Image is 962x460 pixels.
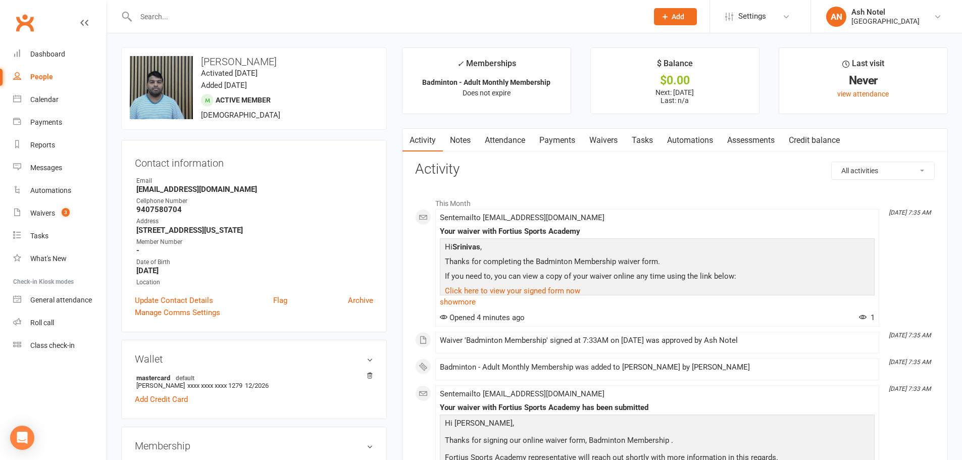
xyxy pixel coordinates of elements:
[440,403,875,412] div: Your waiver with Fortius Sports Academy has been submitted
[851,17,920,26] div: [GEOGRAPHIC_DATA]
[30,164,62,172] div: Messages
[245,382,269,389] span: 12/2026
[452,242,480,251] strong: Srinivas
[13,88,107,111] a: Calendar
[440,213,604,222] span: Sent email to [EMAIL_ADDRESS][DOMAIN_NAME]
[30,50,65,58] div: Dashboard
[136,217,373,226] div: Address
[600,88,750,105] p: Next: [DATE] Last: n/a
[201,111,280,120] span: [DEMOGRAPHIC_DATA]
[13,111,107,134] a: Payments
[532,129,582,152] a: Payments
[440,227,875,236] div: Your waiver with Fortius Sports Academy
[13,43,107,66] a: Dashboard
[13,289,107,312] a: General attendance kiosk mode
[201,69,258,78] time: Activated [DATE]
[135,353,373,365] h3: Wallet
[440,363,875,372] div: Badminton - Adult Monthly Membership was added to [PERSON_NAME] by [PERSON_NAME]
[13,334,107,357] a: Class kiosk mode
[600,75,750,86] div: $0.00
[442,434,872,449] p: Thanks for signing our online waiver form, Badminton Membership .
[13,66,107,88] a: People
[457,57,516,76] div: Memberships
[782,129,847,152] a: Credit balance
[889,385,931,392] i: [DATE] 7:33 AM
[348,294,373,306] a: Archive
[654,8,697,25] button: Add
[445,286,580,295] a: Click here to view your signed form now
[12,10,37,35] a: Clubworx
[440,295,875,309] a: show more
[13,202,107,225] a: Waivers 3
[720,129,782,152] a: Assessments
[672,13,684,21] span: Add
[30,95,59,104] div: Calendar
[457,59,464,69] i: ✓
[173,374,197,382] span: default
[442,270,872,285] p: If you need to, you can view a copy of your waiver online any time using the link below:
[187,382,242,389] span: xxxx xxxx xxxx 1279
[135,372,373,391] li: [PERSON_NAME]
[201,81,247,90] time: Added [DATE]
[30,118,62,126] div: Payments
[13,247,107,270] a: What's New
[136,246,373,255] strong: -
[13,179,107,202] a: Automations
[30,209,55,217] div: Waivers
[135,294,213,306] a: Update Contact Details
[273,294,287,306] a: Flag
[625,129,660,152] a: Tasks
[440,313,525,322] span: Opened 4 minutes ago
[135,393,188,405] a: Add Credit Card
[136,176,373,186] div: Email
[30,73,53,81] div: People
[216,96,271,104] span: Active member
[136,374,368,382] strong: mastercard
[442,241,872,255] p: Hi ,
[443,129,478,152] a: Notes
[130,56,193,119] img: image1754998751.png
[402,129,443,152] a: Activity
[415,193,935,209] li: This Month
[657,57,693,75] div: $ Balance
[136,185,373,194] strong: [EMAIL_ADDRESS][DOMAIN_NAME]
[826,7,846,27] div: AN
[738,5,766,28] span: Settings
[30,319,54,327] div: Roll call
[135,440,373,451] h3: Membership
[133,10,641,24] input: Search...
[30,254,67,263] div: What's New
[440,336,875,345] div: Waiver 'Badminton Membership' signed at 7:33AM on [DATE] was approved by Ash Notel
[442,255,872,270] p: Thanks for completing the Badminton Membership waiver form.
[889,209,931,216] i: [DATE] 7:35 AM
[478,129,532,152] a: Attendance
[136,278,373,287] div: Location
[415,162,935,177] h3: Activity
[660,129,720,152] a: Automations
[442,417,872,432] p: Hi [PERSON_NAME],
[13,157,107,179] a: Messages
[30,141,55,149] div: Reports
[889,332,931,339] i: [DATE] 7:35 AM
[13,225,107,247] a: Tasks
[30,186,71,194] div: Automations
[859,313,875,322] span: 1
[135,306,220,319] a: Manage Comms Settings
[130,56,378,67] h3: [PERSON_NAME]
[30,296,92,304] div: General attendance
[30,341,75,349] div: Class check-in
[136,205,373,214] strong: 9407580704
[851,8,920,17] div: Ash Notel
[136,237,373,247] div: Member Number
[582,129,625,152] a: Waivers
[889,359,931,366] i: [DATE] 7:35 AM
[13,312,107,334] a: Roll call
[136,226,373,235] strong: [STREET_ADDRESS][US_STATE]
[842,57,884,75] div: Last visit
[13,134,107,157] a: Reports
[463,89,511,97] span: Does not expire
[136,258,373,267] div: Date of Birth
[62,208,70,217] span: 3
[422,78,550,86] strong: Badminton - Adult Monthly Membership
[30,232,48,240] div: Tasks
